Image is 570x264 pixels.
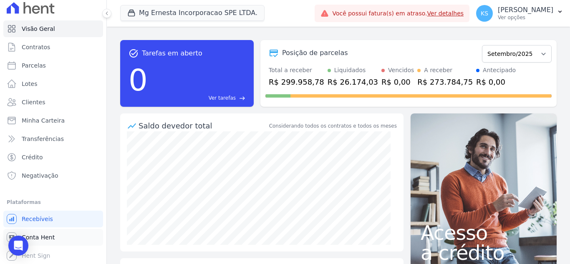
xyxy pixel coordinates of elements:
span: Contratos [22,43,50,51]
div: Considerando todos os contratos e todos os meses [269,122,397,130]
span: Negativação [22,171,58,180]
a: Ver tarefas east [151,94,245,102]
a: Crédito [3,149,103,166]
div: Posição de parcelas [282,48,348,58]
div: R$ 26.174,03 [328,76,378,88]
a: Conta Hent [3,229,103,246]
span: task_alt [129,48,139,58]
p: [PERSON_NAME] [498,6,553,14]
span: Clientes [22,98,45,106]
a: Ver detalhes [427,10,464,17]
a: Clientes [3,94,103,111]
p: Ver opções [498,14,553,21]
a: Minha Carteira [3,112,103,129]
div: A receber [424,66,452,75]
span: Tarefas em aberto [142,48,202,58]
span: Ver tarefas [209,94,236,102]
span: Parcelas [22,61,46,70]
span: east [239,95,245,101]
a: Visão Geral [3,20,103,37]
div: R$ 0,00 [381,76,414,88]
span: Minha Carteira [22,116,65,125]
a: Lotes [3,75,103,92]
div: Saldo devedor total [139,120,267,131]
span: Recebíveis [22,215,53,223]
span: KS [481,10,488,16]
a: Recebíveis [3,211,103,227]
span: a crédito [421,243,547,263]
span: Crédito [22,153,43,161]
div: R$ 0,00 [476,76,516,88]
span: Você possui fatura(s) em atraso. [332,9,464,18]
span: Acesso [421,223,547,243]
a: Transferências [3,131,103,147]
div: Liquidados [334,66,366,75]
a: Contratos [3,39,103,55]
span: Lotes [22,80,38,88]
div: R$ 299.958,78 [269,76,324,88]
div: R$ 273.784,75 [417,76,473,88]
div: Vencidos [388,66,414,75]
div: Plataformas [7,197,100,207]
span: Conta Hent [22,233,55,241]
a: Parcelas [3,57,103,74]
span: Transferências [22,135,64,143]
button: Mg Ernesta Incorporacao SPE LTDA. [120,5,265,21]
span: Visão Geral [22,25,55,33]
button: KS [PERSON_NAME] Ver opções [469,2,570,25]
div: Total a receber [269,66,324,75]
div: Antecipado [483,66,516,75]
a: Negativação [3,167,103,184]
div: Open Intercom Messenger [8,236,28,256]
div: 0 [129,58,148,102]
